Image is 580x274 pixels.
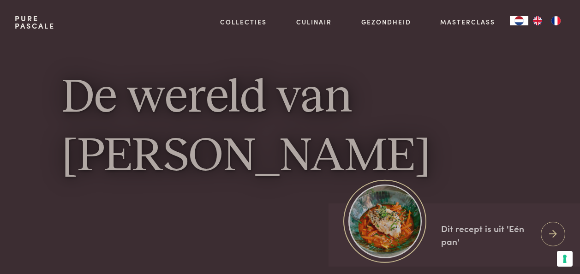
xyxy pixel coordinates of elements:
[528,16,565,25] ul: Language list
[62,69,518,187] h1: De wereld van [PERSON_NAME]
[440,17,495,27] a: Masterclass
[528,16,547,25] a: EN
[220,17,267,27] a: Collecties
[510,16,528,25] div: Language
[329,203,580,266] a: https://admin.purepascale.com/wp-content/uploads/2025/08/home_recept_link.jpg Dit recept is uit '...
[348,185,422,258] img: https://admin.purepascale.com/wp-content/uploads/2025/08/home_recept_link.jpg
[361,17,411,27] a: Gezondheid
[557,251,573,267] button: Uw voorkeuren voor toestemming voor trackingtechnologieën
[15,15,55,30] a: PurePascale
[510,16,528,25] a: NL
[296,17,332,27] a: Culinair
[547,16,565,25] a: FR
[510,16,565,25] aside: Language selected: Nederlands
[441,221,533,248] div: Dit recept is uit 'Eén pan'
